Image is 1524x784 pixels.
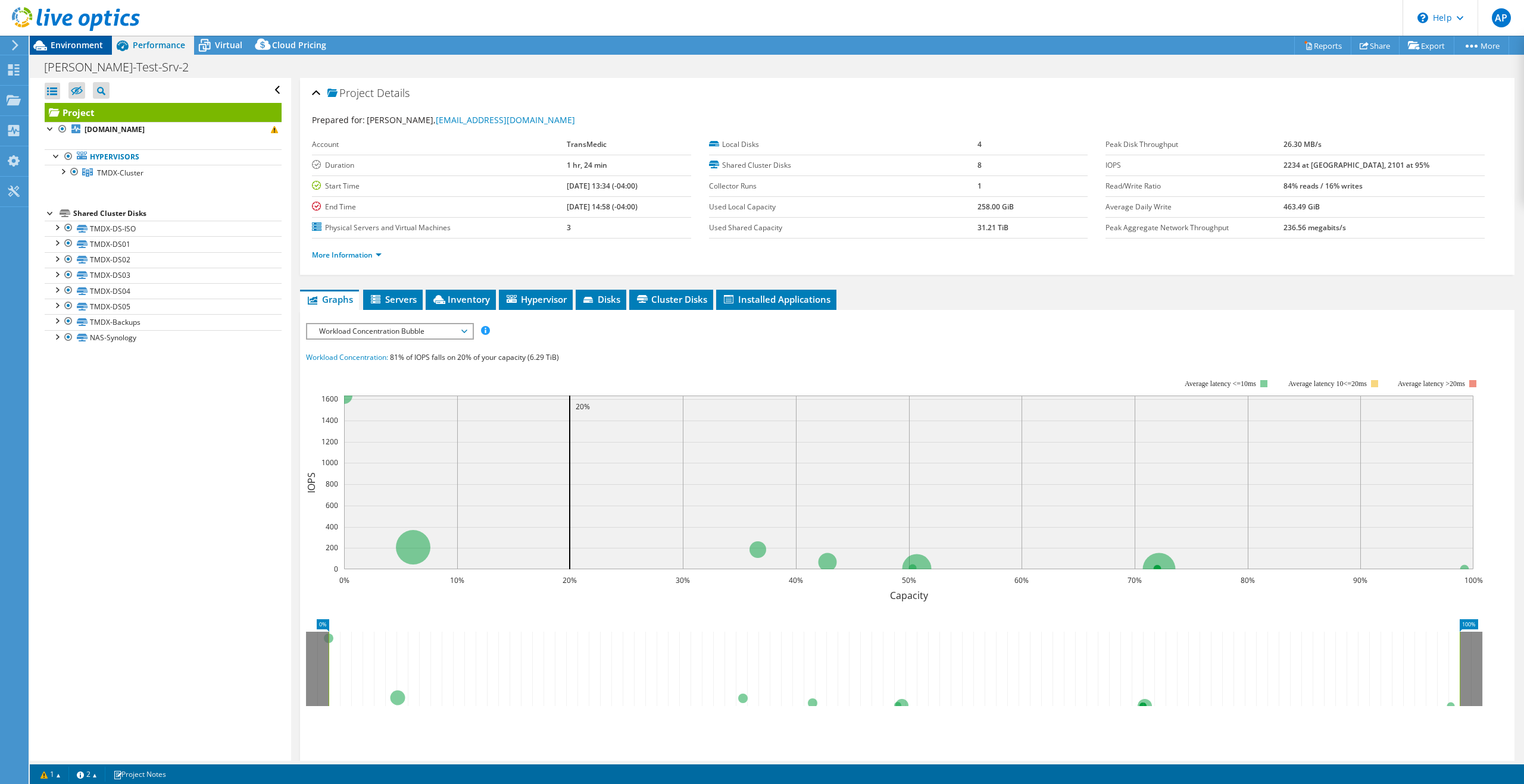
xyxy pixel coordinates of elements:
[369,293,417,305] span: Servers
[567,160,607,170] b: 1 hr, 24 min
[432,293,490,305] span: Inventory
[1288,380,1367,388] tspan: Average latency 10<=20ms
[978,202,1014,212] b: 258.00 GiB
[450,575,464,585] text: 10%
[45,103,282,122] a: Project
[789,575,803,585] text: 40%
[45,165,282,180] a: TMDX-Cluster
[1283,222,1346,233] b: 236.56 megabits/s
[45,221,282,236] a: TMDX-DS-ISO
[1283,160,1429,170] b: 2234 at [GEOGRAPHIC_DATA], 2101 at 95%
[313,324,466,338] span: Workload Concentration Bubble
[1241,575,1255,585] text: 80%
[635,293,707,305] span: Cluster Disks
[567,181,638,191] b: [DATE] 13:34 (-04:00)
[582,293,620,305] span: Disks
[45,236,282,252] a: TMDX-DS01
[1398,380,1465,388] text: Average latency >20ms
[576,402,590,412] text: 20%
[68,767,105,782] a: 2
[45,149,282,165] a: Hypervisors
[312,159,566,171] label: Duration
[1283,181,1363,191] b: 84% reads / 16% writes
[1283,139,1322,149] b: 26.30 MB/s
[39,61,207,74] h1: [PERSON_NAME]-Test-Srv-2
[334,564,338,574] text: 0
[505,293,567,305] span: Hypervisor
[32,767,69,782] a: 1
[978,160,982,170] b: 8
[45,299,282,314] a: TMDX-DS05
[978,222,1008,233] b: 31.21 TiB
[326,479,338,489] text: 800
[1105,201,1283,213] label: Average Daily Write
[133,39,185,51] span: Performance
[436,114,575,126] a: [EMAIL_ADDRESS][DOMAIN_NAME]
[722,293,830,305] span: Installed Applications
[978,181,982,191] b: 1
[1454,36,1509,55] a: More
[890,589,929,602] text: Capacity
[709,180,978,192] label: Collector Runs
[377,86,410,100] span: Details
[105,767,174,782] a: Project Notes
[1399,36,1454,55] a: Export
[1105,180,1283,192] label: Read/Write Ratio
[1128,575,1142,585] text: 70%
[51,39,103,51] span: Environment
[567,139,607,149] b: TransMedic
[567,202,638,212] b: [DATE] 14:58 (-04:00)
[306,352,388,362] span: Workload Concentration:
[45,252,282,268] a: TMDX-DS02
[367,114,575,126] span: [PERSON_NAME],
[326,500,338,510] text: 600
[321,394,338,404] text: 1600
[1492,8,1511,27] span: AP
[312,222,566,234] label: Physical Servers and Virtual Machines
[321,415,338,425] text: 1400
[390,352,559,362] span: 81% of IOPS falls on 20% of your capacity (6.29 TiB)
[312,139,566,150] label: Account
[321,437,338,447] text: 1200
[305,472,318,493] text: IOPS
[978,139,982,149] b: 4
[709,222,978,234] label: Used Shared Capacity
[1353,575,1367,585] text: 90%
[1351,36,1400,55] a: Share
[1294,36,1351,55] a: Reports
[45,122,282,137] a: [DOMAIN_NAME]
[312,250,382,260] a: More Information
[73,206,282,221] div: Shared Cluster Disks
[272,39,326,51] span: Cloud Pricing
[1105,139,1283,150] label: Peak Disk Throughput
[676,575,690,585] text: 30%
[1464,575,1483,585] text: 100%
[1417,12,1428,23] svg: \n
[45,283,282,299] a: TMDX-DS04
[1185,380,1256,388] tspan: Average latency <=10ms
[312,201,566,213] label: End Time
[1283,202,1320,212] b: 463.49 GiB
[45,330,282,346] a: NAS-Synology
[321,457,338,468] text: 1000
[902,575,916,585] text: 50%
[1105,222,1283,234] label: Peak Aggregate Network Throughput
[326,542,338,553] text: 200
[709,201,978,213] label: Used Local Capacity
[709,159,978,171] label: Shared Cluster Disks
[709,139,978,150] label: Local Disks
[339,575,349,585] text: 0%
[1014,575,1029,585] text: 60%
[85,124,145,134] b: [DOMAIN_NAME]
[312,114,365,126] label: Prepared for:
[327,87,374,99] span: Project
[97,168,143,178] span: TMDX-Cluster
[567,222,571,233] b: 3
[312,180,566,192] label: Start Time
[215,39,242,51] span: Virtual
[563,575,577,585] text: 20%
[306,293,353,305] span: Graphs
[1105,159,1283,171] label: IOPS
[45,268,282,283] a: TMDX-DS03
[45,314,282,330] a: TMDX-Backups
